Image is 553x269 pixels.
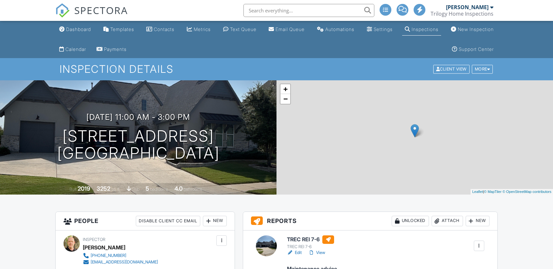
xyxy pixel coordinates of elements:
[472,65,493,74] div: More
[184,24,213,36] a: Metrics
[91,260,158,265] div: [EMAIL_ADDRESS][DOMAIN_NAME]
[66,26,91,32] div: Dashboard
[280,84,290,94] a: Zoom in
[287,235,334,244] h6: TREC REI 7-6
[78,185,90,192] div: 2019
[57,43,89,55] a: Calendar
[136,216,200,226] div: Disable Client CC Email
[65,46,86,52] div: Calendar
[83,243,125,252] div: [PERSON_NAME]
[60,63,493,75] h1: Inspection Details
[184,187,202,192] span: bathrooms
[132,187,139,192] span: slab
[74,3,128,17] span: SPECTORA
[466,216,490,226] div: New
[449,43,496,55] a: Support Center
[484,190,502,194] a: © MapTiler
[471,189,553,195] div: |
[69,187,77,192] span: Built
[94,43,129,55] a: Payments
[243,212,497,230] h3: Reports
[276,26,305,32] div: Email Queue
[83,252,158,259] a: [PHONE_NUMBER]
[459,46,494,52] div: Support Center
[287,244,334,249] div: TREC REI 7-6
[433,65,470,74] div: Client View
[402,24,441,36] a: Inspections
[111,187,120,192] span: sq. ft.
[412,26,438,32] div: Inspections
[308,249,325,256] a: View
[221,24,259,36] a: Text Queue
[287,249,302,256] a: Edit
[243,4,374,17] input: Search everything...
[230,26,257,32] div: Text Queue
[431,10,493,17] div: Trilogy Home Inspections
[101,24,137,36] a: Templates
[325,26,354,32] div: Automations
[446,4,489,10] div: [PERSON_NAME]
[55,9,128,23] a: SPECTORA
[57,128,220,162] h1: [STREET_ADDRESS] [GEOGRAPHIC_DATA]
[144,24,177,36] a: Contacts
[110,26,134,32] div: Templates
[374,26,393,32] div: Settings
[433,66,471,71] a: Client View
[97,185,110,192] div: 3252
[287,235,334,250] a: TREC REI 7-6 TREC REI 7-6
[314,24,357,36] a: Automations (Advanced)
[280,94,290,104] a: Zoom out
[91,253,126,258] div: [PHONE_NUMBER]
[174,185,183,192] div: 4.0
[364,24,395,36] a: Settings
[194,26,211,32] div: Metrics
[154,26,174,32] div: Contacts
[83,259,158,265] a: [EMAIL_ADDRESS][DOMAIN_NAME]
[432,216,463,226] div: Attach
[503,190,551,194] a: © OpenStreetMap contributors
[472,190,483,194] a: Leaflet
[458,26,494,32] div: New Inspection
[203,216,227,226] div: New
[104,46,127,52] div: Payments
[150,187,168,192] span: bedrooms
[55,3,70,18] img: The Best Home Inspection Software - Spectora
[57,24,94,36] a: Dashboard
[146,185,149,192] div: 5
[56,212,235,230] h3: People
[448,24,496,36] a: New Inspection
[266,24,307,36] a: Email Queue
[86,113,190,121] h3: [DATE] 11:00 am - 3:00 pm
[392,216,429,226] div: Unlocked
[83,237,105,242] span: Inspector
